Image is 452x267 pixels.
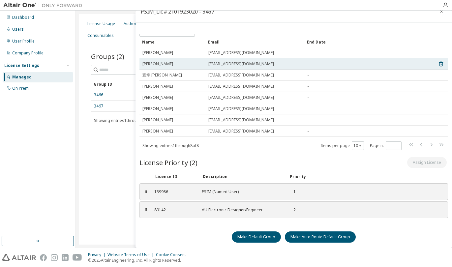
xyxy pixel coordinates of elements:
[208,73,274,78] span: [EMAIL_ADDRESS][DOMAIN_NAME]
[202,189,281,194] div: PSIM (Named User)
[142,84,173,89] span: [PERSON_NAME]
[2,254,36,261] img: altair_logo.svg
[12,27,24,32] div: Users
[88,257,190,263] p: © 2025 Altair Engineering, Inc. All Rights Reserved.
[144,207,148,213] div: ⠿
[320,141,364,150] span: Items per page
[12,50,44,56] div: Company Profile
[232,231,281,243] button: Make Default Group
[289,189,296,194] div: 1
[142,61,173,67] span: [PERSON_NAME]
[307,73,309,78] span: -
[208,95,274,100] span: [EMAIL_ADDRESS][DOMAIN_NAME]
[203,174,282,179] div: Description
[142,143,199,148] span: Showing entries 1 through 8 of 8
[73,254,82,261] img: youtube.svg
[91,52,124,61] span: Groups (2)
[156,252,190,257] div: Cookie Consent
[142,50,173,55] span: [PERSON_NAME]
[142,106,173,111] span: [PERSON_NAME]
[139,158,197,167] span: License Priority (2)
[12,74,32,80] div: Managed
[4,63,39,68] div: License Settings
[94,92,103,98] a: 3466
[142,37,203,47] div: Name
[142,129,173,134] span: [PERSON_NAME]
[87,33,114,38] div: Consumables
[208,61,274,67] span: [EMAIL_ADDRESS][DOMAIN_NAME]
[142,73,182,78] span: 宣幸 [PERSON_NAME]
[307,84,309,89] span: -
[94,118,150,123] span: Showing entries 1 through 2 of 2
[208,84,274,89] span: [EMAIL_ADDRESS][DOMAIN_NAME]
[208,37,302,47] div: Email
[107,252,156,257] div: Website Terms of Use
[285,231,356,243] button: Make Auto Route Default Group
[40,254,47,261] img: facebook.svg
[88,252,107,257] div: Privacy
[141,9,214,14] div: PSIM_Lic＃2101923020 - 3467
[51,254,58,261] img: instagram.svg
[307,129,309,134] span: -
[202,207,281,213] div: AU Electronic Designer/Engineer
[307,61,309,67] span: -
[307,117,309,123] span: -
[307,50,309,55] span: -
[307,106,309,111] span: -
[142,117,173,123] span: [PERSON_NAME]
[208,50,274,55] span: [EMAIL_ADDRESS][DOMAIN_NAME]
[208,106,274,111] span: [EMAIL_ADDRESS][DOMAIN_NAME]
[154,189,194,194] div: 139986
[289,207,296,213] div: 2
[290,174,306,179] div: Priority
[87,21,115,26] div: License Usage
[142,95,173,100] span: [PERSON_NAME]
[208,117,274,123] span: [EMAIL_ADDRESS][DOMAIN_NAME]
[307,95,309,100] span: -
[154,207,194,213] div: 89142
[353,143,362,148] button: 10
[12,86,29,91] div: On Prem
[12,15,34,20] div: Dashboard
[144,189,148,194] div: ⠿
[407,157,447,168] button: Assign License
[94,79,154,89] div: Group ID
[94,104,103,109] a: 3467
[12,39,35,44] div: User Profile
[307,37,423,47] div: End Date
[62,254,69,261] img: linkedin.svg
[124,21,164,26] div: Authorized Machines
[155,174,195,179] div: License ID
[208,129,274,134] span: [EMAIL_ADDRESS][DOMAIN_NAME]
[3,2,86,9] img: Altair One
[370,141,402,150] span: Page n.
